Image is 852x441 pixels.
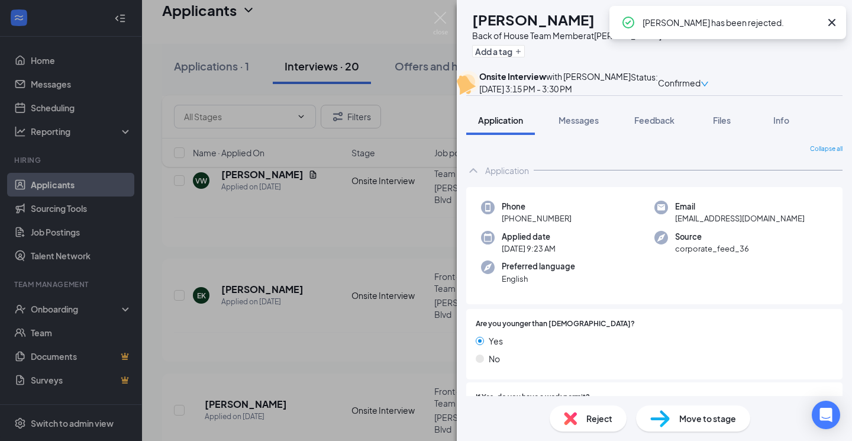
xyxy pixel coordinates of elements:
svg: ChevronUp [466,163,480,178]
span: No [489,352,500,365]
div: Back of House Team Member at [PERSON_NAME] Blvd [472,30,680,41]
span: Files [713,115,731,125]
span: Reject [586,412,612,425]
span: Email [675,201,805,213]
span: Application [478,115,523,125]
b: Onsite Interview [479,71,546,82]
span: Messages [559,115,599,125]
div: Status : [631,70,658,95]
span: [DATE] 9:23 AM [502,243,556,255]
span: Source [675,231,749,243]
div: Application [485,165,529,176]
span: English [502,273,575,285]
span: corporate_feed_36 [675,243,749,255]
span: Preferred language [502,260,575,272]
div: [PERSON_NAME] has been rejected. [643,15,820,30]
span: Feedback [634,115,674,125]
span: Phone [502,201,572,213]
div: with [PERSON_NAME] [479,70,631,82]
span: Collapse all [810,144,843,154]
span: If Yes, do you have a work permit? [476,392,590,403]
svg: CheckmarkCircle [621,15,635,30]
span: Confirmed [658,76,701,89]
h1: [PERSON_NAME] [472,9,595,30]
span: [PHONE_NUMBER] [502,213,572,224]
span: Yes [489,334,503,347]
span: [EMAIL_ADDRESS][DOMAIN_NAME] [675,213,805,224]
span: Move to stage [679,412,736,425]
span: Are you younger than [DEMOGRAPHIC_DATA]? [476,318,635,330]
button: PlusAdd a tag [472,45,525,57]
div: Open Intercom Messenger [812,401,840,429]
svg: Plus [515,48,522,55]
svg: Cross [825,15,839,30]
div: [DATE] 3:15 PM - 3:30 PM [479,82,631,95]
span: Info [773,115,789,125]
span: down [701,80,709,88]
span: Applied date [502,231,556,243]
